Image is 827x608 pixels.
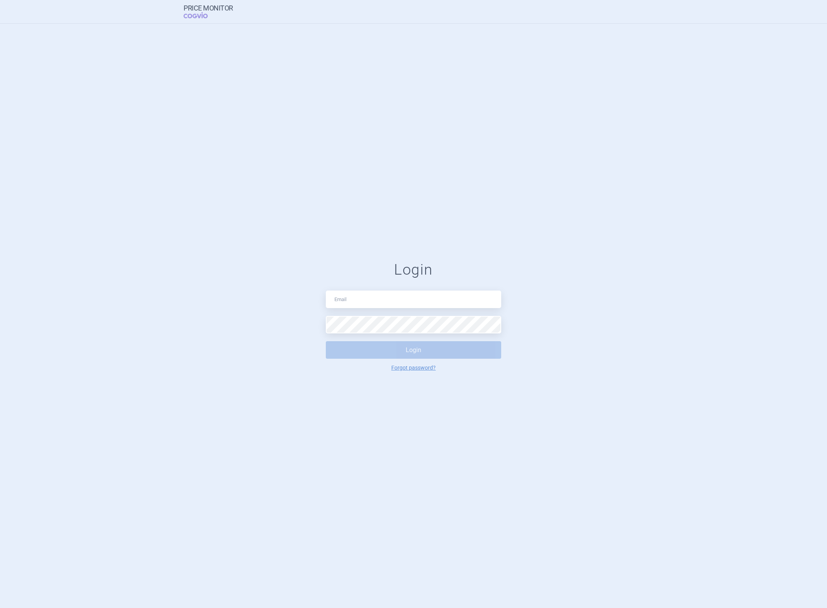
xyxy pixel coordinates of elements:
[184,12,219,18] span: COGVIO
[326,291,501,308] input: Email
[326,261,501,279] h1: Login
[184,4,233,19] a: Price MonitorCOGVIO
[326,341,501,359] button: Login
[391,365,436,370] a: Forgot password?
[184,4,233,12] strong: Price Monitor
